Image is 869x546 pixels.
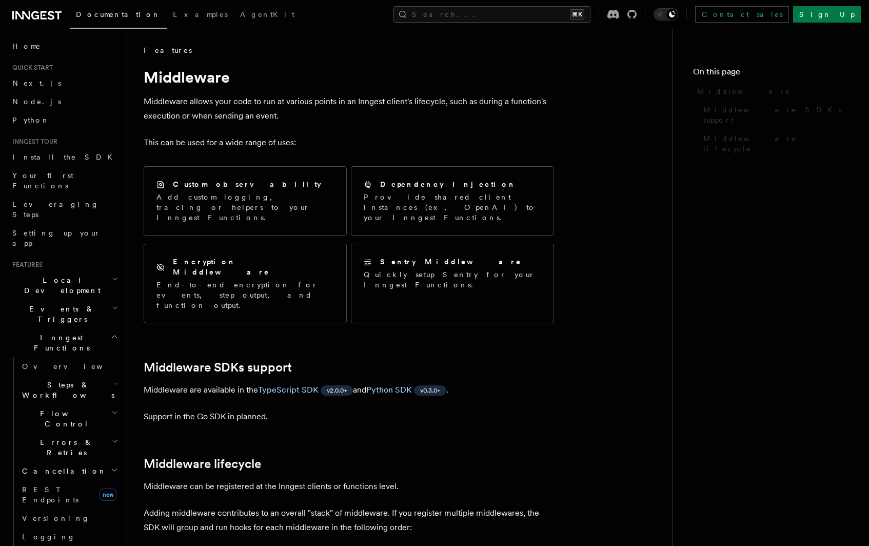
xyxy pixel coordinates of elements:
[364,192,541,223] p: Provide shared client instances (ex, OpenAI) to your Inngest Functions.
[8,300,121,328] button: Events & Triggers
[144,68,554,86] h1: Middleware
[699,101,848,129] a: Middleware SDKs support
[18,433,121,462] button: Errors & Retries
[8,92,121,111] a: Node.js
[703,105,848,125] span: Middleware SDKs support
[144,506,554,535] p: Adding middleware contributes to an overall "stack" of middleware. If you register multiple middl...
[12,79,61,87] span: Next.js
[156,280,334,310] p: End-to-end encryption for events, step output, and function output.
[8,224,121,252] a: Setting up your app
[18,404,121,433] button: Flow Control
[12,171,73,190] span: Your first Functions
[144,45,192,55] span: Features
[8,166,121,195] a: Your first Functions
[8,275,112,296] span: Local Development
[380,179,516,189] h2: Dependency Injection
[258,385,319,395] a: TypeScript SDK
[70,3,167,29] a: Documentation
[8,74,121,92] a: Next.js
[12,116,50,124] span: Python
[8,64,53,72] span: Quick start
[156,192,334,223] p: Add custom logging, tracing or helpers to your Inngest Functions.
[173,10,228,18] span: Examples
[18,380,114,400] span: Steps & Workflows
[144,383,554,397] p: Middleware are available in the and .
[144,135,554,150] p: This can be used for a wide range of uses:
[364,269,541,290] p: Quickly setup Sentry for your Inngest Functions.
[22,514,90,522] span: Versioning
[100,489,116,501] span: new
[8,328,121,357] button: Inngest Functions
[234,3,301,28] a: AgentKit
[8,357,121,546] div: Inngest Functions
[12,41,41,51] span: Home
[18,357,121,376] a: Overview
[699,129,848,158] a: Middleware lifecycle
[22,485,78,504] span: REST Endpoints
[144,457,261,471] a: Middleware lifecycle
[18,509,121,528] a: Versioning
[8,271,121,300] button: Local Development
[697,86,791,96] span: Middleware
[570,9,584,19] kbd: ⌘K
[173,257,334,277] h2: Encryption Middleware
[12,153,118,161] span: Install the SDK
[12,98,61,106] span: Node.js
[351,166,554,236] a: Dependency InjectionProvide shared client instances (ex, OpenAI) to your Inngest Functions.
[76,10,161,18] span: Documentation
[144,479,554,494] p: Middleware can be registered at the Inngest clients or functions level.
[18,408,111,429] span: Flow Control
[173,179,321,189] h2: Custom observability
[12,229,101,247] span: Setting up your app
[18,466,107,476] span: Cancellation
[18,376,121,404] button: Steps & Workflows
[420,386,440,395] span: v0.3.0+
[8,333,111,353] span: Inngest Functions
[693,82,848,101] a: Middleware
[703,133,848,154] span: Middleware lifecycle
[693,66,848,82] h4: On this page
[380,257,522,267] h2: Sentry Middleware
[327,386,347,395] span: v2.0.0+
[8,37,121,55] a: Home
[366,385,412,395] a: Python SDK
[393,6,590,23] button: Search...⌘K
[22,362,128,371] span: Overview
[18,528,121,546] a: Logging
[8,261,43,269] span: Features
[144,94,554,123] p: Middleware allows your code to run at various points in an Inngest client's lifecycle, such as du...
[12,200,99,219] span: Leveraging Steps
[793,6,861,23] a: Sign Up
[18,462,121,480] button: Cancellation
[144,410,554,424] p: Support in the Go SDK in planned.
[654,8,678,21] button: Toggle dark mode
[144,360,292,375] a: Middleware SDKs support
[22,533,75,541] span: Logging
[695,6,789,23] a: Contact sales
[8,304,112,324] span: Events & Triggers
[351,244,554,323] a: Sentry MiddlewareQuickly setup Sentry for your Inngest Functions.
[18,480,121,509] a: REST Endpointsnew
[144,166,347,236] a: Custom observabilityAdd custom logging, tracing or helpers to your Inngest Functions.
[8,111,121,129] a: Python
[8,148,121,166] a: Install the SDK
[144,244,347,323] a: Encryption MiddlewareEnd-to-end encryption for events, step output, and function output.
[8,195,121,224] a: Leveraging Steps
[167,3,234,28] a: Examples
[8,138,57,146] span: Inngest tour
[240,10,294,18] span: AgentKit
[18,437,111,458] span: Errors & Retries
